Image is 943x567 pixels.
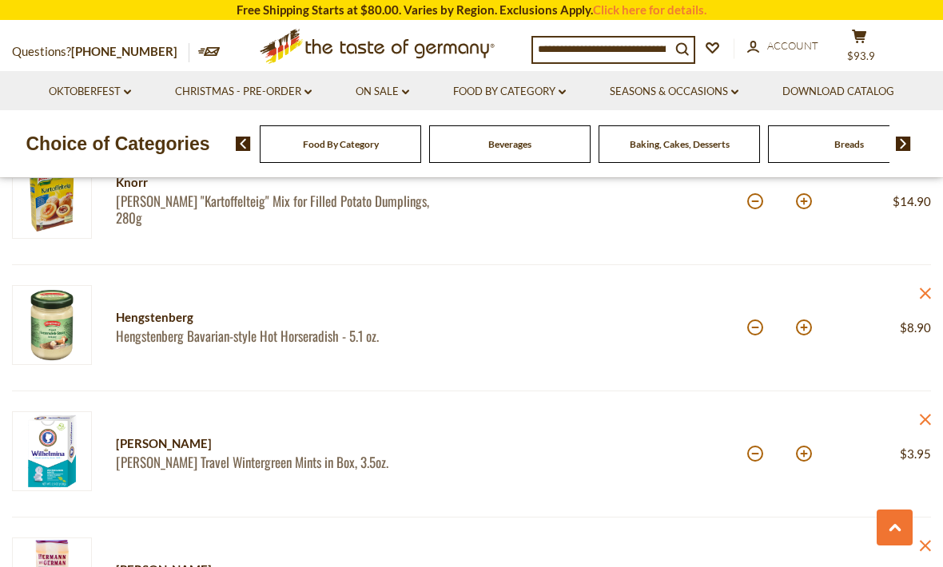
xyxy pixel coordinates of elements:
a: Christmas - PRE-ORDER [175,83,312,101]
img: next arrow [896,137,911,151]
a: Account [747,38,818,55]
img: previous arrow [236,137,251,151]
a: Food By Category [303,138,379,150]
a: Oktoberfest [49,83,131,101]
a: Click here for details. [593,2,706,17]
img: Hengstenberg Bavarian-style Hot Horseradish [12,285,92,365]
span: $93.9 [847,50,875,62]
a: Beverages [488,138,531,150]
a: [PERSON_NAME] Travel Wintergreen Mints in Box, 3.5oz. [116,454,444,470]
span: $8.90 [900,320,931,335]
span: $3.95 [900,446,931,461]
a: Food By Category [453,83,566,101]
div: Knorr [116,172,444,192]
div: Hengstenberg [116,307,444,327]
a: On Sale [356,83,409,101]
p: Questions? [12,42,189,62]
img: Knorr Kartoffelteig [12,159,92,239]
div: [PERSON_NAME] [116,434,444,454]
a: Baking, Cakes, Desserts [630,138,730,150]
a: Download Catalog [782,83,894,101]
a: Breads [834,138,864,150]
span: Account [767,39,818,52]
a: Seasons & Occasions [610,83,738,101]
span: $14.90 [893,194,931,208]
button: $93.9 [835,29,883,69]
a: [PERSON_NAME] "Kartoffelteig" Mix for Filled Potato Dumplings, 280g [116,192,444,227]
a: Hengstenberg Bavarian-style Hot Horseradish - 5.1 oz. [116,327,444,344]
img: Wilhelmina Wintergreen Mints [12,411,92,491]
a: [PHONE_NUMBER] [71,44,177,58]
